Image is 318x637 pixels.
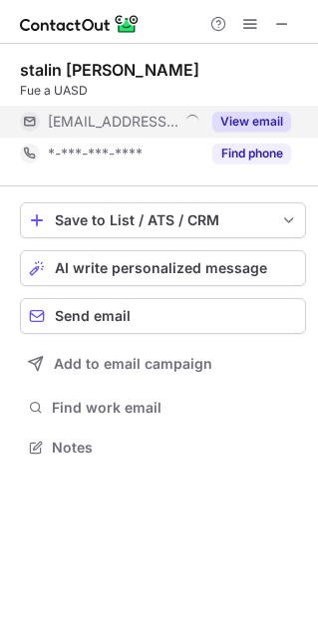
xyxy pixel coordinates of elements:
[20,346,306,382] button: Add to email campaign
[212,144,291,163] button: Reveal Button
[55,212,271,228] div: Save to List / ATS / CRM
[54,356,212,372] span: Add to email campaign
[20,60,199,80] div: stalin [PERSON_NAME]
[20,434,306,462] button: Notes
[20,82,306,100] div: Fue a UASD
[48,113,178,131] span: [EMAIL_ADDRESS][PERSON_NAME][DOMAIN_NAME]
[52,399,298,417] span: Find work email
[20,298,306,334] button: Send email
[20,394,306,422] button: Find work email
[55,308,131,324] span: Send email
[212,112,291,132] button: Reveal Button
[55,260,267,276] span: AI write personalized message
[20,250,306,286] button: AI write personalized message
[20,202,306,238] button: save-profile-one-click
[20,12,140,36] img: ContactOut v5.3.10
[52,439,298,457] span: Notes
